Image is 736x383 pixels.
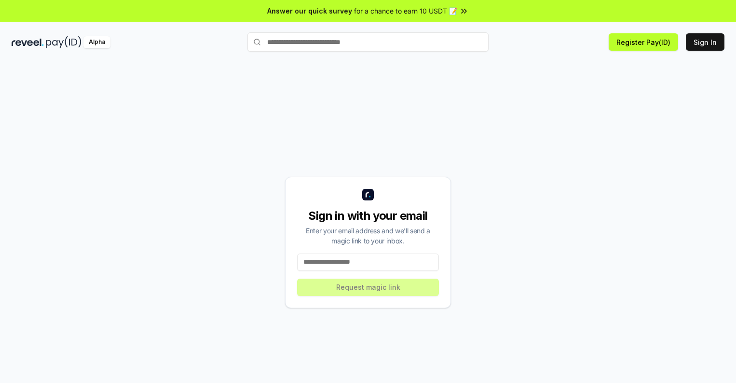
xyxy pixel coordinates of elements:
img: logo_small [362,189,374,200]
span: for a chance to earn 10 USDT 📝 [354,6,457,16]
div: Sign in with your email [297,208,439,224]
button: Sign In [686,33,724,51]
img: reveel_dark [12,36,44,48]
span: Answer our quick survey [267,6,352,16]
div: Alpha [83,36,110,48]
div: Enter your email address and we’ll send a magic link to your inbox. [297,226,439,246]
button: Register Pay(ID) [609,33,678,51]
img: pay_id [46,36,82,48]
